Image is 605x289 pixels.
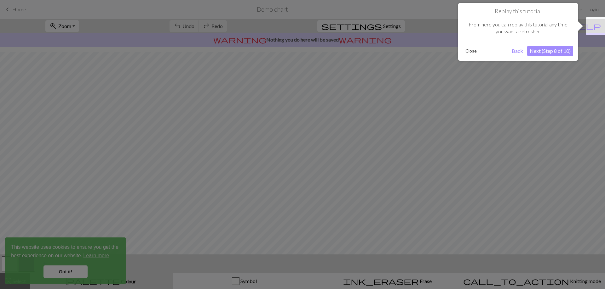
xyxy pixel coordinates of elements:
[458,3,578,61] div: Replay this tutorial
[463,15,573,42] div: From here you can replay this tutorial any time you want a refresher.
[463,8,573,15] h1: Replay this tutorial
[527,46,573,56] button: Next (Step 8 of 10)
[463,46,479,56] button: Close
[509,46,526,56] button: Back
